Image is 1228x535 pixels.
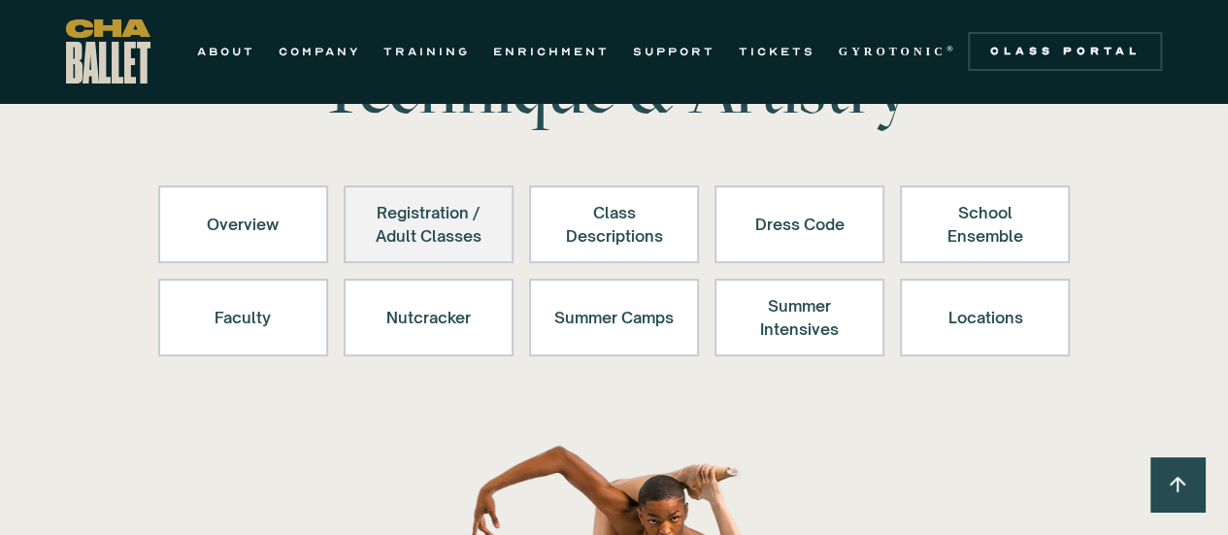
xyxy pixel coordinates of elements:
[714,279,884,356] a: Summer Intensives
[900,279,1070,356] a: Locations
[66,19,150,84] a: home
[946,44,957,53] sup: ®
[383,40,470,63] a: TRAINING
[739,40,815,63] a: TICKETS
[279,40,360,63] a: COMPANY
[344,185,514,263] a: Registration /Adult Classes
[839,45,946,58] strong: GYROTONIC
[900,185,1070,263] a: School Ensemble
[493,40,610,63] a: ENRICHMENT
[344,279,514,356] a: Nutcracker
[925,201,1045,248] div: School Ensemble
[633,40,715,63] a: SUPPORT
[979,44,1150,59] div: Class Portal
[369,201,488,248] div: Registration / Adult Classes
[158,185,328,263] a: Overview
[925,294,1045,341] div: Locations
[183,201,303,248] div: Overview
[740,294,859,341] div: Summer Intensives
[968,32,1162,71] a: Class Portal
[554,294,674,341] div: Summer Camps
[714,185,884,263] a: Dress Code
[158,279,328,356] a: Faculty
[740,201,859,248] div: Dress Code
[197,40,255,63] a: ABOUT
[369,294,488,341] div: Nutcracker
[529,185,699,263] a: Class Descriptions
[183,294,303,341] div: Faculty
[312,53,917,123] h1: Technique & Artistry
[554,201,674,248] div: Class Descriptions
[839,40,957,63] a: GYROTONIC®
[529,279,699,356] a: Summer Camps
